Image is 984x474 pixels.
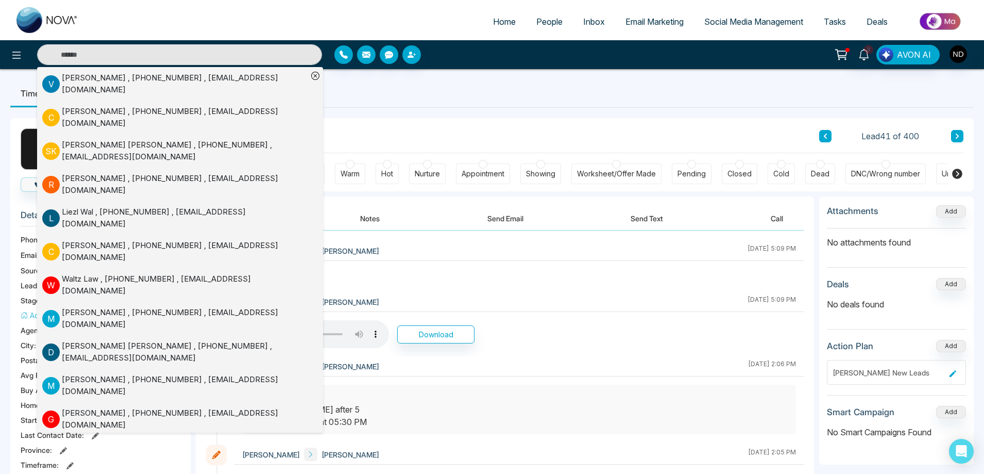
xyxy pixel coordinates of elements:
[773,169,789,179] div: Cold
[42,142,60,160] p: S K
[827,279,849,289] h3: Deals
[677,169,706,179] div: Pending
[867,17,888,27] span: Deals
[381,169,393,179] div: Hot
[583,17,605,27] span: Inbox
[467,207,544,230] button: Send Email
[694,12,813,31] a: Social Media Management
[62,374,308,397] div: [PERSON_NAME] , [PHONE_NUMBER] , [EMAIL_ADDRESS][DOMAIN_NAME]
[10,79,63,107] li: Timeline
[42,411,60,428] p: G
[62,340,308,364] div: [PERSON_NAME] [PERSON_NAME] , [PHONE_NUMBER] , [EMAIL_ADDRESS][DOMAIN_NAME]
[242,449,300,460] span: [PERSON_NAME]
[21,234,44,245] span: Phone:
[42,176,60,193] p: R
[62,72,308,95] div: [PERSON_NAME] , [PHONE_NUMBER] , [EMAIL_ADDRESS][DOMAIN_NAME]
[62,307,308,330] div: [PERSON_NAME] , [PHONE_NUMBER] , [EMAIL_ADDRESS][DOMAIN_NAME]
[16,7,78,33] img: Nova CRM Logo
[62,139,308,162] div: [PERSON_NAME] [PERSON_NAME] , [PHONE_NUMBER] , [EMAIL_ADDRESS][DOMAIN_NAME]
[526,169,555,179] div: Showing
[42,310,60,328] p: M
[748,359,796,373] div: [DATE] 2:06 PM
[876,45,940,64] button: AVON AI
[21,280,58,291] span: Lead Type:
[21,250,40,260] span: Email:
[827,341,873,351] h3: Action Plan
[748,448,796,461] div: [DATE] 2:05 PM
[949,45,967,63] img: User Avatar
[833,367,945,378] div: [PERSON_NAME] New Leads
[704,17,803,27] span: Social Media Management
[861,130,919,142] span: Lead 41 of 400
[321,361,379,372] span: [PERSON_NAME]
[936,278,966,290] button: Add
[748,244,796,257] div: [DATE] 5:09 PM
[42,209,60,227] p: L
[936,340,966,352] button: Add
[864,45,873,54] span: 3
[852,45,876,63] a: 3
[341,169,360,179] div: Warm
[42,243,60,260] p: C
[21,265,46,276] span: Source:
[21,445,52,455] span: Province :
[936,406,966,418] button: Add
[813,12,856,31] a: Tasks
[340,207,400,230] button: Notes
[536,17,563,27] span: People
[42,75,60,93] p: V
[21,325,43,336] span: Agent:
[21,415,57,426] span: Start Date :
[615,12,694,31] a: Email Marketing
[827,206,878,216] h3: Attachments
[21,295,42,306] span: Stage:
[62,273,308,297] div: Waltz Law , [PHONE_NUMBER] , [EMAIL_ADDRESS][DOMAIN_NAME]
[936,206,966,215] span: Add
[42,344,60,361] p: D
[462,169,504,179] div: Appointment
[573,12,615,31] a: Inbox
[21,370,86,381] span: Avg Property Price :
[827,228,966,249] p: No attachments found
[727,169,752,179] div: Closed
[827,426,966,438] p: No Smart Campaigns Found
[62,407,308,431] div: [PERSON_NAME] , [PHONE_NUMBER] , [EMAIL_ADDRESS][DOMAIN_NAME]
[897,48,931,61] span: AVON AI
[811,169,829,179] div: Dead
[42,109,60,126] p: C
[748,295,796,308] div: [DATE] 5:09 PM
[936,205,966,218] button: Add
[625,17,684,27] span: Email Marketing
[21,430,84,440] span: Last Contact Date :
[21,177,71,192] button: Call
[493,17,516,27] span: Home
[62,206,308,230] div: Liezl Wal , [PHONE_NUMBER] , [EMAIL_ADDRESS][DOMAIN_NAME]
[750,207,804,230] button: Call
[879,47,893,62] img: Lead Flow
[21,340,36,351] span: City :
[397,325,474,344] button: Download
[21,385,54,396] span: Buy Area :
[949,439,974,464] div: Open Intercom Messenger
[62,106,308,129] div: [PERSON_NAME] , [PHONE_NUMBER] , [EMAIL_ADDRESS][DOMAIN_NAME]
[610,207,684,230] button: Send Text
[903,10,978,33] img: Market-place.gif
[321,297,379,307] span: [PERSON_NAME]
[851,169,920,179] div: DNC/Wrong number
[827,407,894,417] h3: Smart Campaign
[321,246,379,256] span: [PERSON_NAME]
[415,169,440,179] div: Nurture
[21,460,59,470] span: Timeframe :
[21,400,61,411] span: Home Type :
[21,355,63,366] span: Postal Code :
[62,173,308,196] div: [PERSON_NAME] , [PHONE_NUMBER] , [EMAIL_ADDRESS][DOMAIN_NAME]
[483,12,526,31] a: Home
[42,377,60,395] p: M
[21,310,74,321] button: Add Address
[21,128,62,170] div: R
[21,210,180,226] h3: Details
[62,240,308,263] div: [PERSON_NAME] , [PHONE_NUMBER] , [EMAIL_ADDRESS][DOMAIN_NAME]
[856,12,898,31] a: Deals
[827,298,966,310] p: No deals found
[942,169,983,179] div: Unspecified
